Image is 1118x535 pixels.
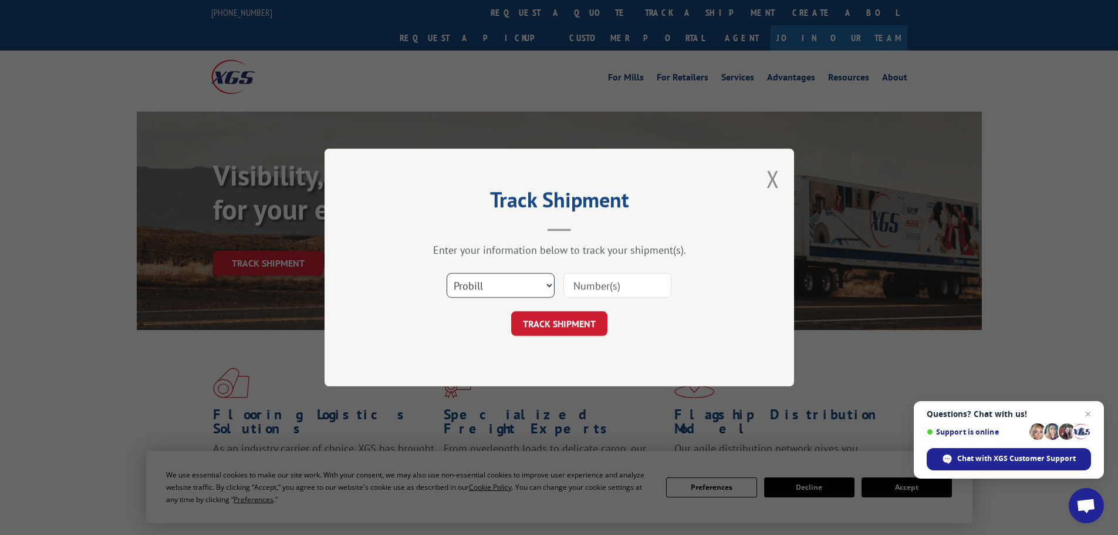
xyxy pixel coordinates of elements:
[1069,488,1104,523] div: Open chat
[1081,407,1095,421] span: Close chat
[927,448,1091,470] div: Chat with XGS Customer Support
[766,163,779,194] button: Close modal
[563,273,671,298] input: Number(s)
[957,453,1076,464] span: Chat with XGS Customer Support
[383,191,735,214] h2: Track Shipment
[927,428,1025,436] span: Support is online
[511,311,607,336] button: TRACK SHIPMENT
[383,243,735,257] div: Enter your information below to track your shipment(s).
[927,409,1091,419] span: Questions? Chat with us!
